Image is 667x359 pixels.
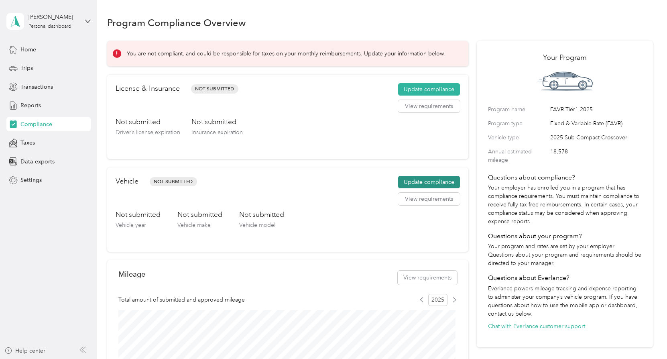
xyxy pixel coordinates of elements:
[398,271,457,285] button: View requirements
[488,273,642,283] h4: Questions about Everlance?
[398,83,460,96] button: Update compliance
[398,193,460,206] button: View requirements
[116,83,180,94] h2: License & Insurance
[118,296,245,304] span: Total amount of submitted and approved mileage
[20,120,52,129] span: Compliance
[118,270,145,278] h2: Mileage
[4,347,45,355] button: Help center
[20,176,42,184] span: Settings
[488,105,547,114] label: Program name
[550,133,642,142] span: 2025 Sub-Compact Crossover
[177,210,222,220] h3: Not submitted
[488,184,642,226] p: Your employer has enrolled you in a program that has compliance requirements. You must maintain c...
[488,231,642,241] h4: Questions about your program?
[116,129,180,136] span: Driver’s license expiration
[20,139,35,147] span: Taxes
[488,119,547,128] label: Program type
[488,242,642,267] p: Your program and rates are set by your employer. Questions about your program and requirements sh...
[488,173,642,182] h4: Questions about compliance?
[28,24,71,29] div: Personal dashboard
[116,210,161,220] h3: Not submitted
[398,100,460,113] button: View requirements
[239,210,284,220] h3: Not submitted
[127,49,445,58] p: You are not compliant, and could be responsible for taxes on your monthly reimbursements. Update ...
[550,119,642,128] span: Fixed & Variable Rate (FAVR)
[622,314,667,359] iframe: Everlance-gr Chat Button Frame
[116,176,138,187] h2: Vehicle
[550,105,642,114] span: FAVR Tier1 2025
[191,84,238,94] span: Not Submitted
[177,222,211,228] span: Vehicle make
[20,83,53,91] span: Transactions
[116,117,180,127] h3: Not submitted
[488,133,547,142] label: Vehicle type
[150,177,197,186] span: Not Submitted
[488,322,585,330] button: Chat with Everlance customer support
[488,284,642,318] p: Everlance powers mileage tracking and expense reporting to administer your company’s vehicle prog...
[116,222,146,228] span: Vehicle year
[398,176,460,189] button: Update compliance
[107,18,246,27] h1: Program Compliance Overview
[488,147,547,164] label: Annual estimated mileage
[20,101,41,110] span: Reports
[20,45,36,54] span: Home
[20,64,33,72] span: Trips
[428,294,447,306] span: 2025
[239,222,275,228] span: Vehicle model
[191,117,243,127] h3: Not submitted
[488,52,642,63] h2: Your Program
[28,13,79,21] div: [PERSON_NAME]
[191,129,243,136] span: Insurance expiration
[20,157,55,166] span: Data exports
[550,147,642,164] span: 18,578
